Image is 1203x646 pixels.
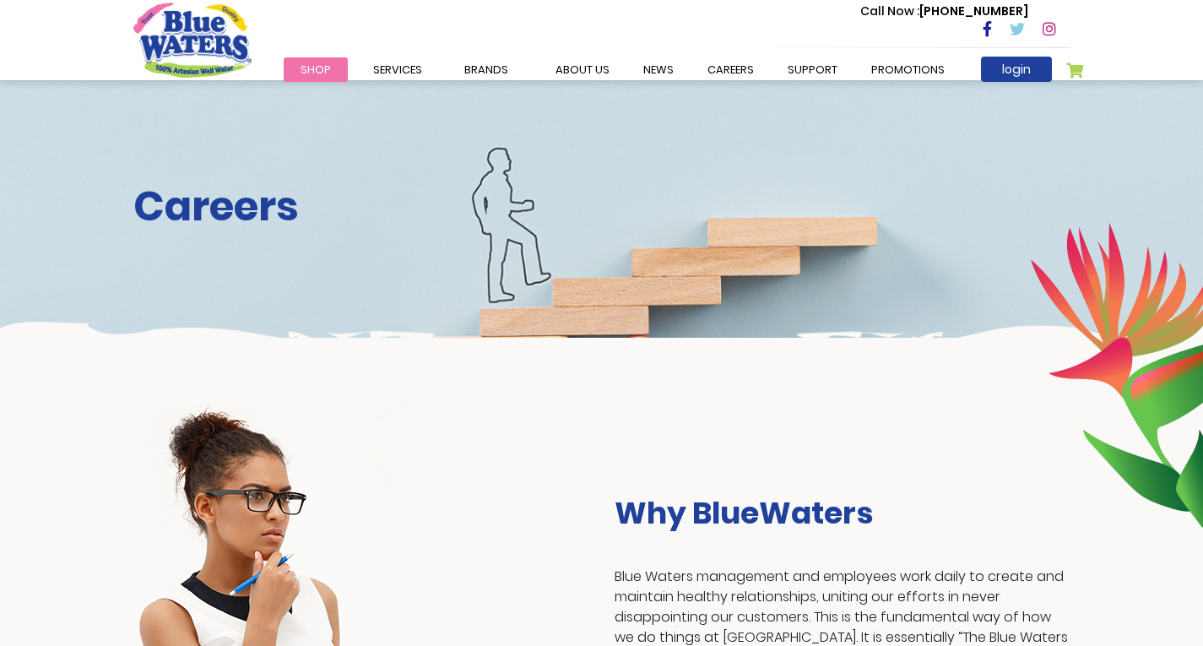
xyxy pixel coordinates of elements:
a: News [626,57,691,82]
span: Shop [301,62,331,78]
h2: Careers [133,182,1070,231]
span: Call Now : [860,3,919,19]
a: careers [691,57,771,82]
p: [PHONE_NUMBER] [860,3,1028,20]
h3: Why BlueWaters [615,495,1070,531]
a: about us [539,57,626,82]
a: Promotions [854,57,962,82]
span: Brands [464,62,508,78]
a: store logo [133,3,252,77]
a: login [981,57,1052,82]
img: career-intro-leaves.png [1030,222,1203,528]
a: support [771,57,854,82]
span: Services [373,62,422,78]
